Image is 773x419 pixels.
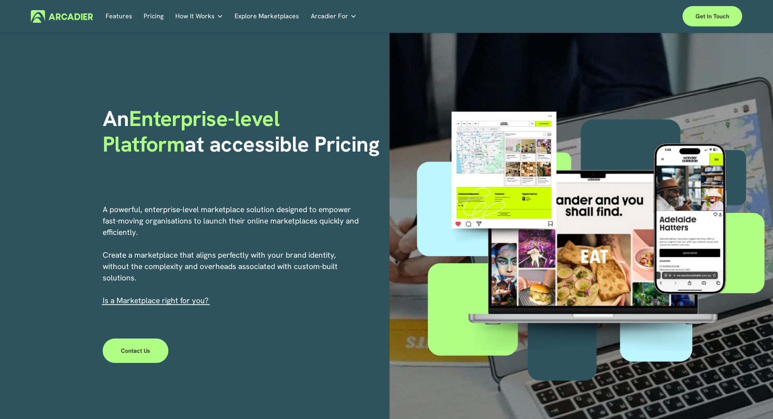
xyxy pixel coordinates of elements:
p: A powerful, enterprise-level marketplace solution designed to empower fast-moving organisations t... [103,204,360,306]
a: Features [106,10,132,23]
a: Get in touch [683,6,742,26]
a: folder dropdown [175,10,223,23]
img: Arcadier [31,10,93,23]
a: Explore Marketplaces [235,10,299,23]
span: Enterprise-level Platform [103,104,285,158]
span: Arcadier For [311,11,348,22]
a: Pricing [144,10,164,23]
h1: An at accessible Pricing [103,106,384,157]
a: s a Marketplace right for you? [105,295,209,306]
a: folder dropdown [311,10,357,23]
span: I [103,295,209,306]
span: How It Works [175,11,215,22]
a: Contact Us [103,339,169,363]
